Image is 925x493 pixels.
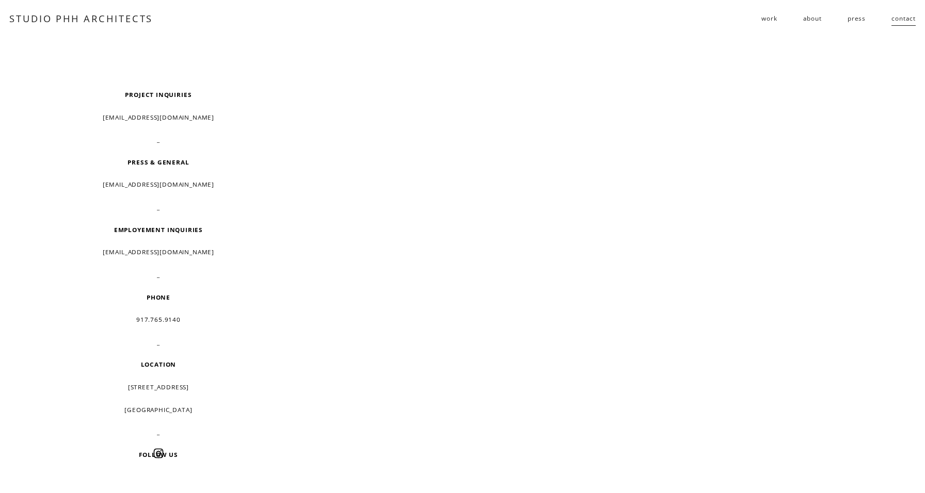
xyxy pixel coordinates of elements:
p: [EMAIL_ADDRESS][DOMAIN_NAME] [47,177,270,192]
p: _ [47,424,270,440]
p: _ [47,335,270,350]
strong: LOCATION [141,360,177,368]
a: folder dropdown [761,10,777,27]
p: [EMAIL_ADDRESS][DOMAIN_NAME] [47,110,270,125]
p: [GEOGRAPHIC_DATA] [47,402,270,418]
a: Instagram [153,448,164,458]
a: press [848,10,866,27]
p: [STREET_ADDRESS] [47,380,270,395]
p: _ [47,132,270,147]
a: contact [891,10,916,27]
p: [EMAIL_ADDRESS][DOMAIN_NAME] [47,244,270,260]
p: _ [47,267,270,283]
strong: EMPLOYEMENT INQUIRIES [114,225,203,234]
a: STUDIO PHH ARCHITECTS [9,12,153,25]
strong: PROJECT INQUIRIES [125,90,192,98]
p: 917.765.9140 [47,312,270,327]
p: _ [47,200,270,215]
strong: PRESS & GENERAL [127,158,189,166]
strong: PHONE [147,293,170,301]
a: about [803,10,822,27]
span: work [761,11,777,26]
